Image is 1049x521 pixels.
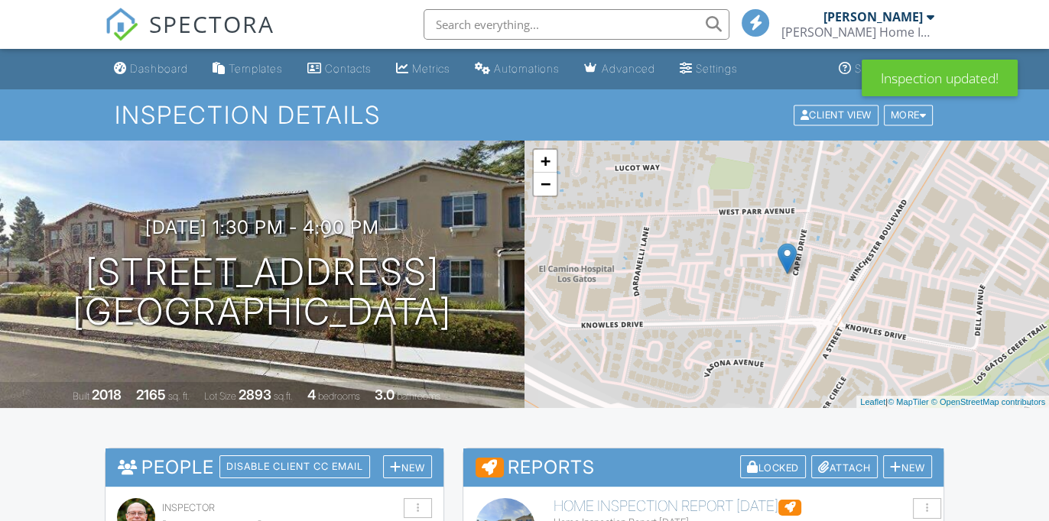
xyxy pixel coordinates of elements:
[325,62,372,75] div: Contacts
[823,9,923,24] div: [PERSON_NAME]
[168,390,190,402] span: sq. ft.
[883,455,932,479] div: New
[390,55,456,83] a: Metrics
[888,397,929,406] a: © MapTiler
[307,387,316,403] div: 4
[397,390,440,402] span: bathrooms
[740,455,806,479] div: Locked
[318,390,360,402] span: bedrooms
[884,105,934,125] div: More
[855,62,935,75] div: Support Center
[860,397,885,406] a: Leaflet
[301,55,378,83] a: Contacts
[92,387,122,403] div: 2018
[412,62,450,75] div: Metrics
[862,60,1018,96] div: Inspection updated!
[375,387,395,403] div: 3.0
[792,108,882,120] a: Client View
[578,55,661,83] a: Advanced
[106,448,443,486] h3: People
[931,397,1045,406] a: © OpenStreetMap contributors
[108,55,194,83] a: Dashboard
[149,8,274,40] span: SPECTORA
[494,62,560,75] div: Automations
[794,105,878,125] div: Client View
[534,173,557,196] a: Zoom out
[130,62,188,75] div: Dashboard
[115,102,934,128] h1: Inspection Details
[856,396,1049,409] div: |
[274,390,293,402] span: sq.ft.
[811,455,878,479] div: Attach
[229,62,283,75] div: Templates
[204,390,236,402] span: Lot Size
[602,62,655,75] div: Advanced
[73,252,452,333] h1: [STREET_ADDRESS] [GEOGRAPHIC_DATA]
[239,387,271,403] div: 2893
[219,455,370,478] div: Disable Client CC Email
[383,455,432,479] div: New
[674,55,744,83] a: Settings
[833,55,941,83] a: Support Center
[206,55,289,83] a: Templates
[424,9,729,40] input: Search everything...
[145,217,379,238] h3: [DATE] 1:30 pm - 4:00 pm
[73,390,89,402] span: Built
[534,150,557,173] a: Zoom in
[781,24,934,40] div: Thompson Home Inspection Inc.
[554,498,932,515] h6: Home Inspection Report [DATE]
[105,8,138,41] img: The Best Home Inspection Software - Spectora
[463,448,943,487] h3: Reports
[162,502,215,513] span: Inspector
[696,62,738,75] div: Settings
[105,21,274,53] a: SPECTORA
[469,55,566,83] a: Automations (Basic)
[136,387,166,403] div: 2165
